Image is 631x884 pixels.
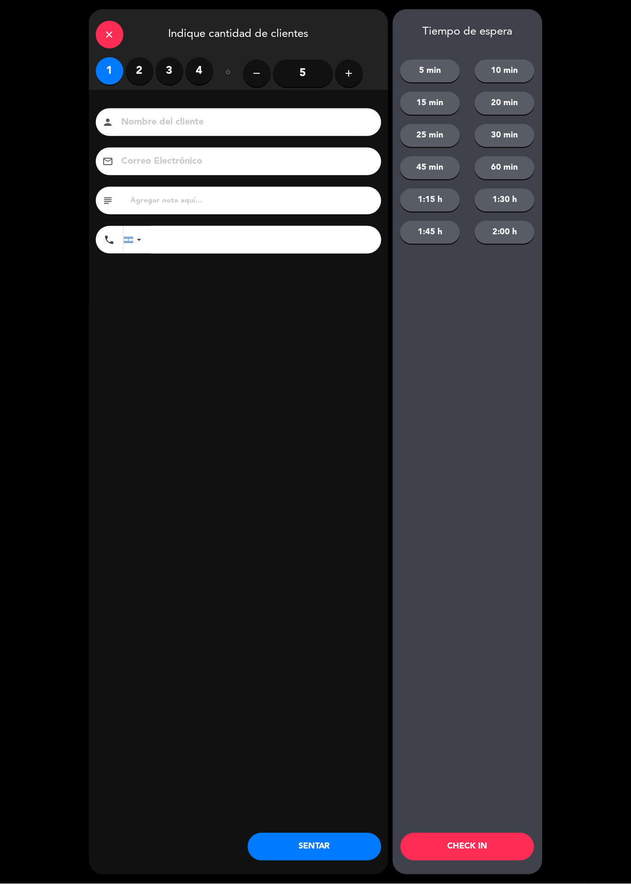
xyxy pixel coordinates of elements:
label: 2 [126,57,153,85]
input: Correo Electrónico [121,154,369,170]
button: 60 min [475,156,535,179]
button: SENTAR [248,833,381,861]
label: 4 [186,57,213,85]
div: ó [213,57,243,89]
i: add [344,68,355,79]
button: 25 min [400,124,460,147]
i: person [103,117,114,128]
button: 45 min [400,156,460,179]
button: 10 min [475,59,535,83]
div: Argentina: +54 [124,226,145,253]
i: close [104,29,115,40]
i: email [103,156,114,167]
button: 15 min [400,92,460,115]
button: 2:00 h [475,221,535,244]
i: subject [103,195,114,206]
button: 30 min [475,124,535,147]
label: 3 [156,57,183,85]
button: 1:15 h [400,189,460,212]
button: 20 min [475,92,535,115]
button: 5 min [400,59,460,83]
button: 1:45 h [400,221,460,244]
button: 1:30 h [475,189,535,212]
input: Nombre del cliente [121,114,369,131]
label: 1 [96,57,123,85]
input: Agregar nota aquí... [130,194,374,207]
button: add [335,59,363,87]
button: remove [243,59,271,87]
i: remove [251,68,263,79]
div: Tiempo de espera [393,25,543,39]
div: Indique cantidad de clientes [89,9,388,57]
button: CHECK IN [401,833,534,861]
i: phone [104,234,115,245]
